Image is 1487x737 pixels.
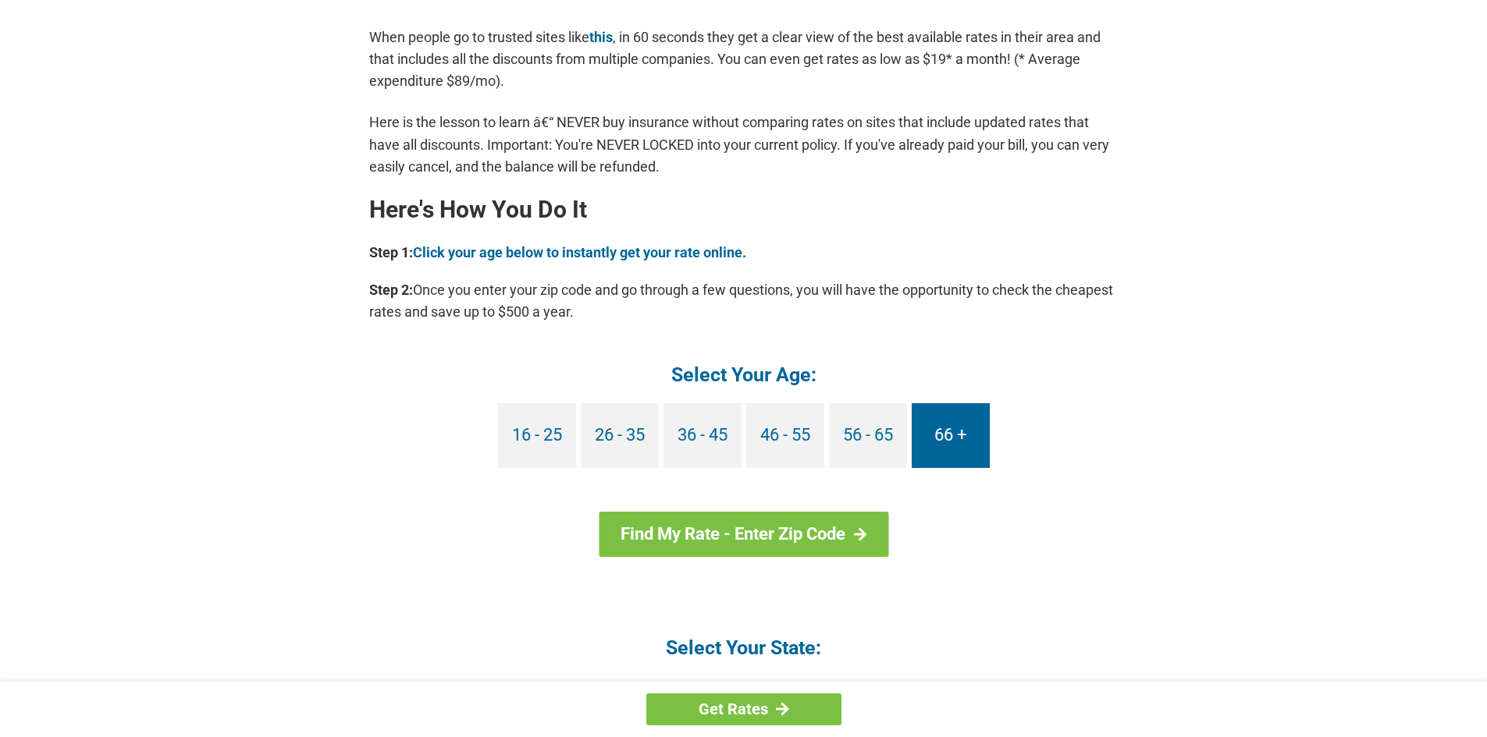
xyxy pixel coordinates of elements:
a: 66 + [912,403,990,468]
a: 26 - 35 [581,403,659,468]
a: this [589,29,613,45]
a: Find My Rate - Enter Zip Code [599,512,888,557]
a: 16 - 25 [498,403,576,468]
h4: Select Your State: [369,635,1119,661]
a: 56 - 65 [829,403,907,468]
b: Step 1: [369,244,413,260]
a: 46 - 55 [746,403,824,468]
p: When people go to trusted sites like , in 60 seconds they get a clear view of the best available ... [369,27,1119,92]
a: 36 - 45 [663,403,742,468]
p: Once you enter your zip code and go through a few questions, you will have the opportunity to che... [369,279,1119,323]
h2: Here's How You Do It [369,197,1119,222]
h4: Select Your Age: [369,362,1119,388]
a: Get Rates [646,693,841,725]
p: Here is the lesson to learn â€“ NEVER buy insurance without comparing rates on sites that include... [369,112,1119,177]
a: Click your age below to instantly get your rate online. [413,244,746,260]
b: Step 2: [369,282,413,298]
